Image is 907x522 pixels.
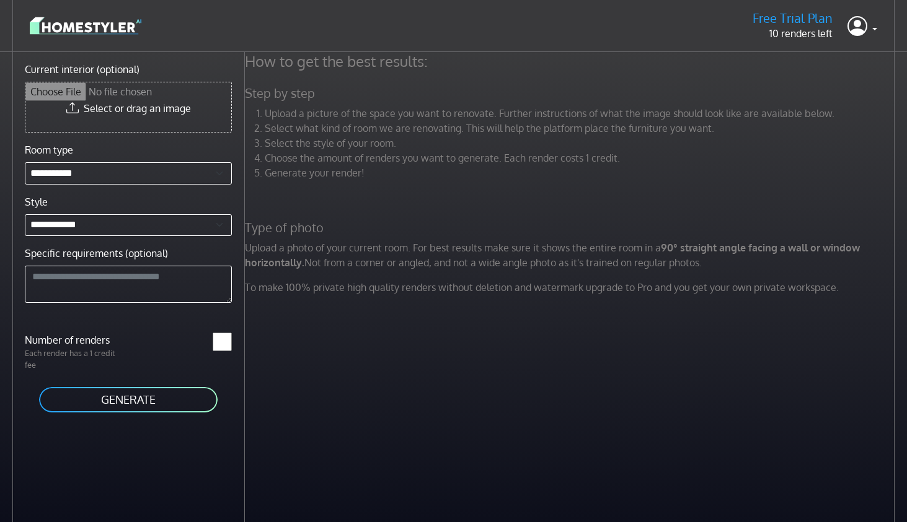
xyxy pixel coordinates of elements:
[265,106,898,121] li: Upload a picture of the space you want to renovate. Further instructions of what the image should...
[237,240,905,270] p: Upload a photo of your current room. For best results make sure it shows the entire room in a Not...
[25,62,139,77] label: Current interior (optional)
[265,136,898,150] li: Select the style of your room.
[30,15,141,37] img: logo-3de290ba35641baa71223ecac5eacb59cb85b4c7fdf211dc9aaecaaee71ea2f8.svg
[25,194,48,209] label: Style
[237,52,905,71] h4: How to get the best results:
[17,347,128,371] p: Each render has a 1 credit fee
[265,121,898,136] li: Select what kind of room we are renovating. This will help the platform place the furniture you w...
[25,246,168,261] label: Specific requirements (optional)
[753,11,833,26] h5: Free Trial Plan
[237,85,905,101] h5: Step by step
[265,150,898,165] li: Choose the amount of renders you want to generate. Each render costs 1 credit.
[17,333,128,347] label: Number of renders
[753,26,833,41] p: 10 renders left
[38,386,219,414] button: GENERATE
[237,280,905,295] p: To make 100% private high quality renders without deletion and watermark upgrade to Pro and you g...
[237,220,905,235] h5: Type of photo
[265,165,898,180] li: Generate your render!
[25,142,73,157] label: Room type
